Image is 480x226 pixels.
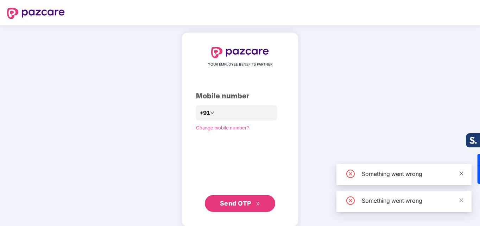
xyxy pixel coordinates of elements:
span: double-right [256,202,260,206]
span: close-circle [346,196,355,205]
img: logo [7,8,65,19]
div: Mobile number [196,91,284,102]
a: Change mobile number? [196,125,249,130]
div: Something went wrong [362,196,463,205]
span: Send OTP [220,200,251,207]
span: close [459,171,464,176]
button: Send OTPdouble-right [205,195,275,212]
span: close [459,198,464,203]
span: close-circle [346,170,355,178]
span: +91 [200,109,210,117]
img: logo [211,47,269,58]
span: YOUR EMPLOYEE BENEFITS PARTNER [208,62,272,67]
span: down [210,111,214,115]
div: Something went wrong [362,170,463,178]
